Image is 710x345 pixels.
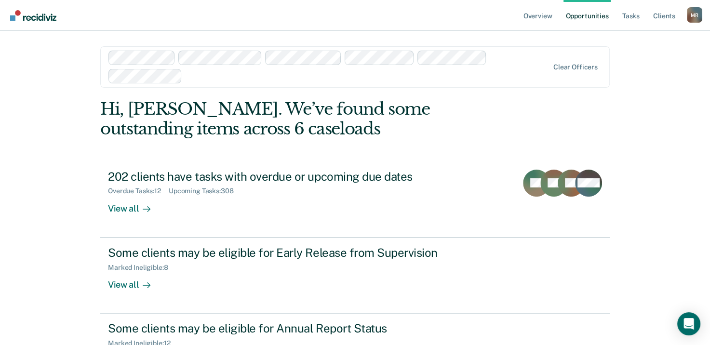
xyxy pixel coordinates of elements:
div: 202 clients have tasks with overdue or upcoming due dates [108,170,446,184]
div: Clear officers [553,63,598,71]
img: Recidiviz [10,10,56,21]
a: Some clients may be eligible for Early Release from SupervisionMarked Ineligible:8View all [100,238,610,314]
a: 202 clients have tasks with overdue or upcoming due datesOverdue Tasks:12Upcoming Tasks:308View all [100,162,610,238]
div: View all [108,195,162,214]
div: View all [108,271,162,290]
button: Profile dropdown button [687,7,702,23]
div: M R [687,7,702,23]
div: Marked Ineligible : 8 [108,264,175,272]
div: Upcoming Tasks : 308 [169,187,241,195]
div: Hi, [PERSON_NAME]. We’ve found some outstanding items across 6 caseloads [100,99,508,139]
div: Overdue Tasks : 12 [108,187,169,195]
div: Some clients may be eligible for Annual Report Status [108,321,446,335]
div: Open Intercom Messenger [677,312,700,335]
div: Some clients may be eligible for Early Release from Supervision [108,246,446,260]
